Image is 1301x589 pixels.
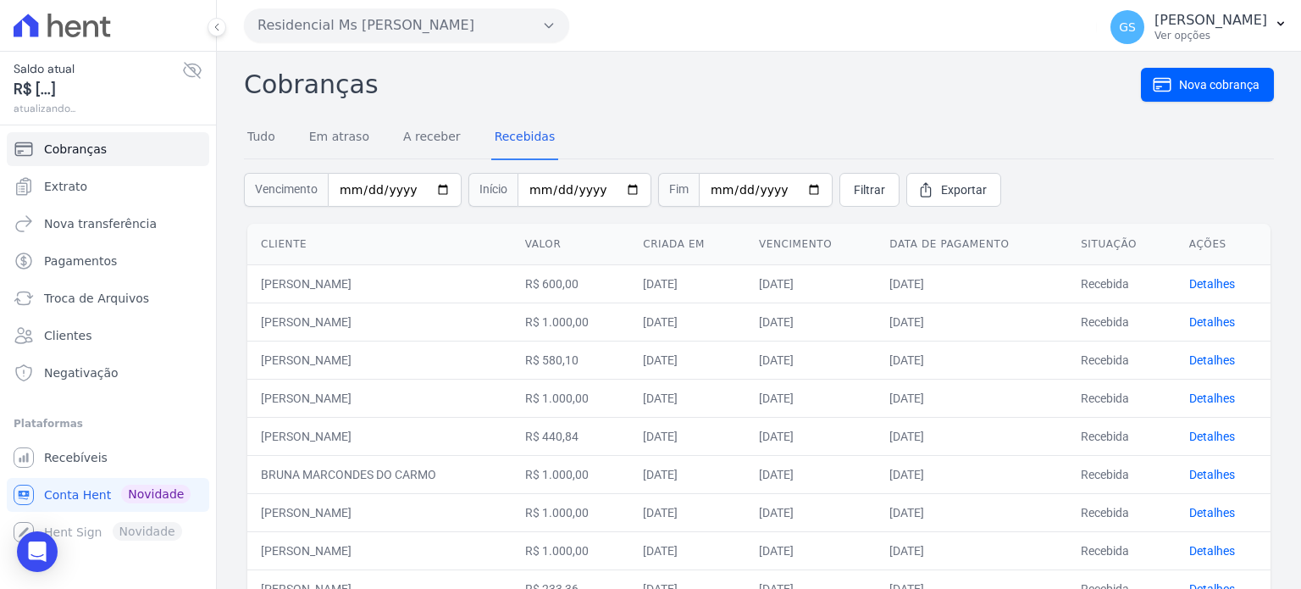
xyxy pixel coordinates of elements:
a: Detalhes [1189,277,1235,291]
div: Plataformas [14,414,202,434]
th: Criada em [629,224,745,265]
td: [DATE] [745,455,876,493]
a: A receber [400,116,464,160]
td: R$ 1.000,00 [512,379,630,417]
span: Exportar [941,181,987,198]
td: [DATE] [876,493,1067,531]
span: atualizando... [14,101,182,116]
span: GS [1119,21,1136,33]
td: R$ 1.000,00 [512,493,630,531]
span: Negativação [44,364,119,381]
p: Ver opções [1154,29,1267,42]
td: [DATE] [876,417,1067,455]
a: Em atraso [306,116,373,160]
th: Vencimento [745,224,876,265]
nav: Sidebar [14,132,202,549]
p: [PERSON_NAME] [1154,12,1267,29]
span: Vencimento [244,173,328,207]
span: Conta Hent [44,486,111,503]
td: R$ 440,84 [512,417,630,455]
td: [DATE] [629,379,745,417]
th: Valor [512,224,630,265]
span: Pagamentos [44,253,117,269]
span: Nova transferência [44,215,157,232]
td: [DATE] [629,455,745,493]
td: [DATE] [629,341,745,379]
a: Conta Hent Novidade [7,478,209,512]
span: Novidade [121,485,191,503]
span: Início [468,173,518,207]
a: Clientes [7,319,209,353]
td: [DATE] [745,493,876,531]
td: [DATE] [745,417,876,455]
td: [DATE] [876,455,1067,493]
td: [DATE] [745,531,876,570]
td: [DATE] [745,379,876,417]
a: Cobranças [7,132,209,166]
td: [DATE] [745,264,876,303]
td: Recebida [1067,379,1176,417]
a: Negativação [7,356,209,390]
td: R$ 1.000,00 [512,455,630,493]
td: R$ 1.000,00 [512,303,630,341]
td: Recebida [1067,455,1176,493]
td: [PERSON_NAME] [247,379,512,417]
td: [DATE] [629,493,745,531]
td: Recebida [1067,493,1176,531]
td: [DATE] [876,341,1067,379]
td: [PERSON_NAME] [247,531,512,570]
h2: Cobranças [244,65,1141,103]
a: Tudo [244,116,279,160]
td: Recebida [1067,341,1176,379]
td: [DATE] [745,341,876,379]
span: Cobranças [44,141,107,158]
button: GS [PERSON_NAME] Ver opções [1097,3,1301,51]
td: [PERSON_NAME] [247,303,512,341]
a: Exportar [906,173,1001,207]
td: Recebida [1067,531,1176,570]
td: [DATE] [629,531,745,570]
td: [PERSON_NAME] [247,341,512,379]
td: [DATE] [629,264,745,303]
td: Recebida [1067,264,1176,303]
span: Saldo atual [14,60,182,78]
span: Nova cobrança [1179,76,1259,93]
a: Nova transferência [7,207,209,241]
td: [DATE] [629,417,745,455]
th: Ações [1176,224,1271,265]
span: R$ [...] [14,78,182,101]
td: [DATE] [745,303,876,341]
a: Detalhes [1189,544,1235,558]
span: Extrato [44,178,87,195]
td: R$ 580,10 [512,341,630,379]
span: Clientes [44,327,91,344]
td: [DATE] [876,264,1067,303]
a: Detalhes [1189,392,1235,405]
td: [DATE] [876,303,1067,341]
div: Open Intercom Messenger [17,531,58,572]
td: [PERSON_NAME] [247,493,512,531]
th: Situação [1067,224,1176,265]
a: Detalhes [1189,315,1235,329]
td: Recebida [1067,417,1176,455]
td: Recebida [1067,303,1176,341]
th: Cliente [247,224,512,265]
a: Recebíveis [7,441,209,475]
button: Residencial Ms [PERSON_NAME] [244,8,569,42]
td: [DATE] [876,379,1067,417]
td: [DATE] [876,531,1067,570]
a: Pagamentos [7,244,209,278]
td: R$ 600,00 [512,264,630,303]
a: Detalhes [1189,353,1235,367]
td: BRUNA MARCONDES DO CARMO [247,455,512,493]
a: Detalhes [1189,468,1235,481]
a: Nova cobrança [1141,68,1274,102]
a: Detalhes [1189,430,1235,443]
th: Data de pagamento [876,224,1067,265]
span: Fim [658,173,699,207]
span: Filtrar [854,181,885,198]
td: R$ 1.000,00 [512,531,630,570]
td: [DATE] [629,303,745,341]
a: Extrato [7,169,209,203]
span: Recebíveis [44,449,108,466]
